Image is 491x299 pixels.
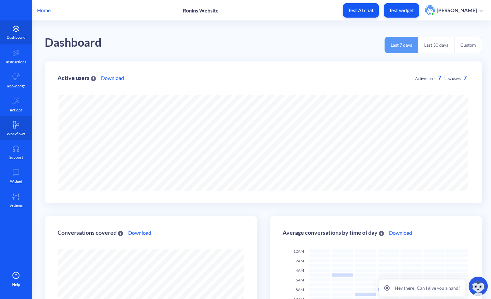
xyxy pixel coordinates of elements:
[12,282,20,287] span: Help
[183,7,219,13] p: Ronins Website
[296,287,304,292] span: 8AM
[10,202,23,208] p: Settings
[469,277,488,296] img: copilot-icon.svg
[296,268,304,273] span: 4AM
[395,285,460,291] p: Hey there! Can I give you a hand?
[10,107,22,113] p: Actions
[437,7,477,14] p: [PERSON_NAME]
[7,131,25,137] p: Workflows
[293,249,304,254] span: 12AM
[422,4,486,16] button: user photo[PERSON_NAME]
[45,34,102,52] div: Dashboard
[7,35,26,40] p: Dashboard
[444,76,461,81] span: New users
[296,278,304,282] span: 6AM
[9,154,23,160] p: Support
[101,74,124,82] a: Download
[128,229,151,237] a: Download
[283,230,384,236] div: Average conversations by time of day
[425,5,435,15] img: user photo
[10,178,22,184] p: Widget
[7,83,26,89] p: Knowledge
[454,37,482,53] button: Custom
[389,229,412,237] a: Download
[418,37,454,53] button: Last 30 days
[389,7,414,13] p: Test widget
[296,258,304,263] span: 2AM
[415,76,435,81] span: Active users
[343,3,379,18] button: Test AI chat
[464,74,467,81] span: 7
[58,75,96,81] div: Active users
[385,37,418,53] button: Last 7 days
[384,3,419,18] button: Test widget
[6,59,26,65] p: Instructions
[348,7,374,13] p: Test AI chat
[37,6,51,14] p: Home
[58,230,123,236] div: Conversations covered
[438,74,441,81] span: 7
